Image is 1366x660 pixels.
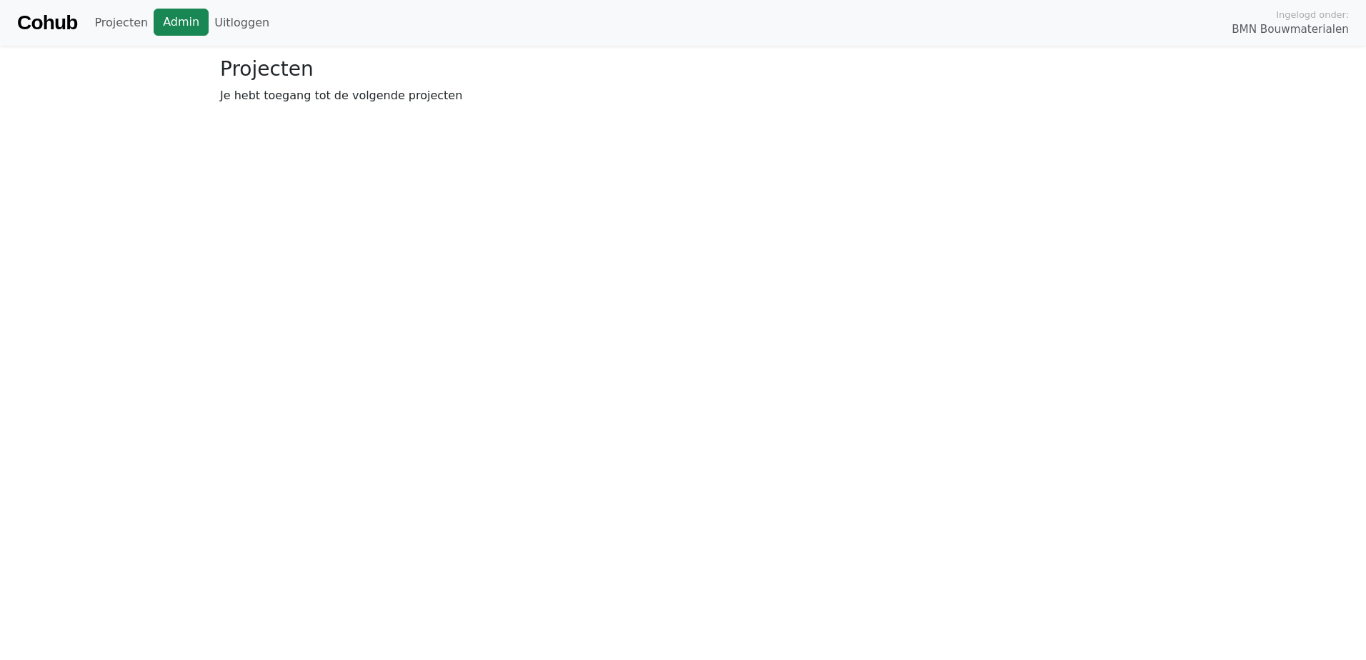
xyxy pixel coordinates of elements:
[17,6,77,40] a: Cohub
[209,9,275,37] a: Uitloggen
[89,9,154,37] a: Projecten
[220,57,1146,81] h3: Projecten
[1232,21,1349,38] span: BMN Bouwmaterialen
[220,87,1146,104] p: Je hebt toegang tot de volgende projecten
[154,9,209,36] a: Admin
[1276,8,1349,21] span: Ingelogd onder:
